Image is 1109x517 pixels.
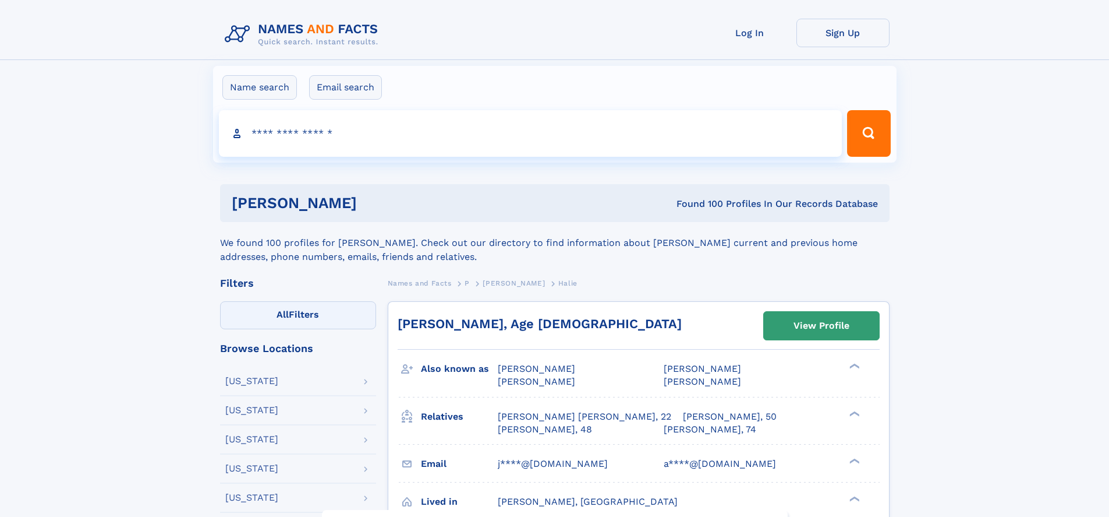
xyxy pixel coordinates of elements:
[846,495,860,502] div: ❯
[683,410,777,423] a: [PERSON_NAME], 50
[498,496,678,507] span: [PERSON_NAME], [GEOGRAPHIC_DATA]
[220,19,388,50] img: Logo Names and Facts
[793,312,849,339] div: View Profile
[483,276,545,290] a: [PERSON_NAME]
[421,359,498,379] h3: Also known as
[796,19,890,47] a: Sign Up
[277,309,289,320] span: All
[664,376,741,387] span: [PERSON_NAME]
[847,110,890,157] button: Search Button
[232,196,517,210] h1: [PERSON_NAME]
[421,492,498,512] h3: Lived in
[483,279,545,287] span: [PERSON_NAME]
[516,198,878,210] div: Found 100 Profiles In Our Records Database
[220,301,376,329] label: Filters
[225,464,278,473] div: [US_STATE]
[498,423,592,436] a: [PERSON_NAME], 48
[664,423,756,436] a: [PERSON_NAME], 74
[764,312,879,340] a: View Profile
[225,377,278,386] div: [US_STATE]
[388,276,452,290] a: Names and Facts
[465,279,470,287] span: P
[220,343,376,354] div: Browse Locations
[846,410,860,417] div: ❯
[846,363,860,370] div: ❯
[664,363,741,374] span: [PERSON_NAME]
[498,410,671,423] a: [PERSON_NAME] [PERSON_NAME], 22
[558,279,577,287] span: Halie
[498,363,575,374] span: [PERSON_NAME]
[498,376,575,387] span: [PERSON_NAME]
[225,406,278,415] div: [US_STATE]
[219,110,842,157] input: search input
[225,493,278,502] div: [US_STATE]
[398,316,682,331] a: [PERSON_NAME], Age [DEMOGRAPHIC_DATA]
[225,435,278,444] div: [US_STATE]
[846,457,860,465] div: ❯
[220,278,376,289] div: Filters
[220,222,890,264] div: We found 100 profiles for [PERSON_NAME]. Check out our directory to find information about [PERSO...
[465,276,470,290] a: P
[309,75,382,100] label: Email search
[421,454,498,474] h3: Email
[703,19,796,47] a: Log In
[222,75,297,100] label: Name search
[421,407,498,427] h3: Relatives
